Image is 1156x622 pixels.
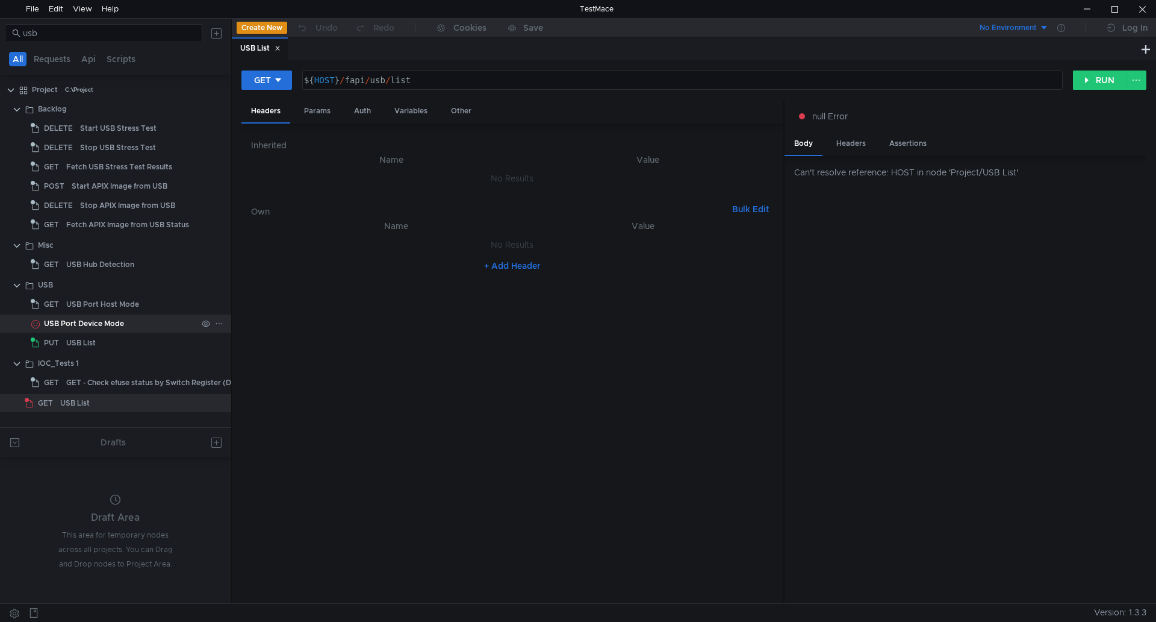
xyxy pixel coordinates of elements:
h6: Own [251,204,727,219]
button: Undo [287,19,346,37]
div: GET - Check efuse status by Switch Register (Detail Status) [66,374,274,392]
button: + Add Header [479,259,545,273]
button: RUN [1073,71,1126,90]
div: Body [785,133,822,156]
div: Misc [38,236,54,254]
th: Value [522,152,774,167]
th: Name [270,219,521,233]
button: GET [241,71,292,90]
div: Log In [1122,20,1148,35]
div: Redo [373,20,394,35]
span: GET [44,295,59,313]
button: No Environment [965,18,1049,37]
button: Requests [30,52,74,66]
span: Version: 1.3.3 [1094,604,1146,621]
div: Save [523,24,543,32]
button: Api [78,52,99,66]
div: Auth [344,100,381,122]
div: Fetch USB Stress Test Results [66,158,172,176]
div: C:\Project [65,81,93,99]
span: GET [44,216,59,234]
th: Name [261,152,522,167]
div: USB Hub Detection [66,256,134,274]
span: GET [44,374,59,392]
div: Fetch APIX Image from USB Status [66,216,189,234]
input: Search... [23,27,195,40]
span: GET [38,394,53,412]
div: USB List [66,334,96,352]
div: USB List [60,394,90,412]
div: Headers [827,133,875,155]
button: Create New [237,22,287,34]
div: Params [294,100,340,122]
span: DELETE [44,119,73,137]
span: PUT [44,334,59,352]
div: Stop APIX Image from USB [80,196,175,215]
div: Can't resolve reference: HOST in node 'Project/USB List' [794,166,1146,179]
nz-embed-empty: No Results [491,173,533,184]
span: DELETE [44,139,73,157]
div: IOC_Tests 1 [38,354,79,372]
nz-embed-empty: No Results [491,239,533,250]
button: Scripts [103,52,139,66]
span: GET [44,158,59,176]
div: No Environment [980,22,1037,34]
div: Headers [241,100,290,124]
div: Start USB Stress Test [80,119,157,137]
div: GET [254,74,271,87]
div: USB Port Host Mode [66,295,139,313]
h6: Inherited [251,138,774,152]
span: null Error [812,110,848,123]
div: Project [32,81,58,99]
button: All [9,52,26,66]
div: Drafts [101,435,126,450]
div: Assertions [880,133,936,155]
span: POST [44,177,64,195]
div: Stop USB Stress Test [80,139,156,157]
div: USB [38,276,53,294]
button: Redo [346,19,403,37]
button: Bulk Edit [727,202,774,216]
div: Backlog [38,100,67,118]
span: DELETE [44,196,73,215]
div: USB List [240,42,281,55]
div: Undo [315,20,338,35]
span: GET [44,256,59,274]
div: Cookies [453,20,486,35]
div: Other [441,100,481,122]
div: Variables [385,100,437,122]
div: Start APIX Image from USB [72,177,167,195]
div: USB Port Device Mode [44,315,124,333]
th: Value [521,219,764,233]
